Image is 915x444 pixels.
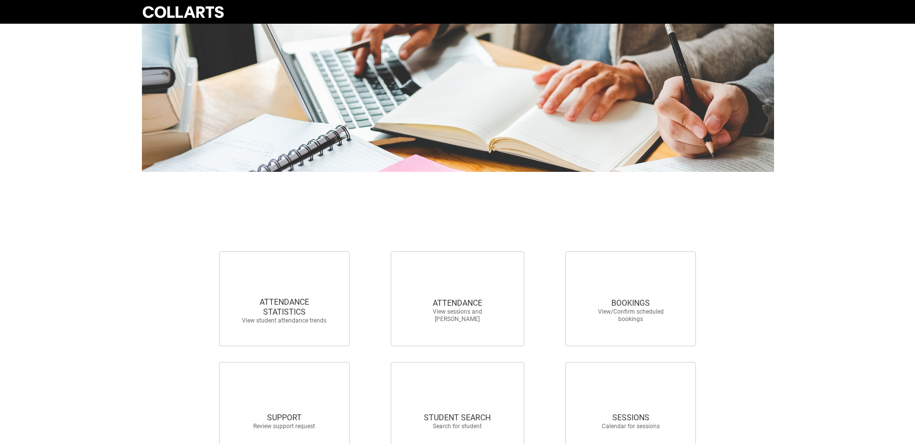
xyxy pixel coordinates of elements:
span: Review support request [241,423,328,430]
span: SUPPORT [241,413,328,423]
span: BOOKINGS [587,298,674,308]
span: View student attendance trends [241,317,328,324]
span: Calendar for sessions [587,423,674,430]
span: View sessions and [PERSON_NAME] [414,308,501,323]
span: ATTENDANCE [414,298,501,308]
span: ATTENDANCE STATISTICS [241,297,328,317]
span: View/Confirm scheduled bookings [587,308,674,323]
button: User Profile [769,10,774,11]
span: Search for student [414,423,501,430]
span: STUDENT SEARCH [414,413,501,423]
span: SESSIONS [587,413,674,423]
